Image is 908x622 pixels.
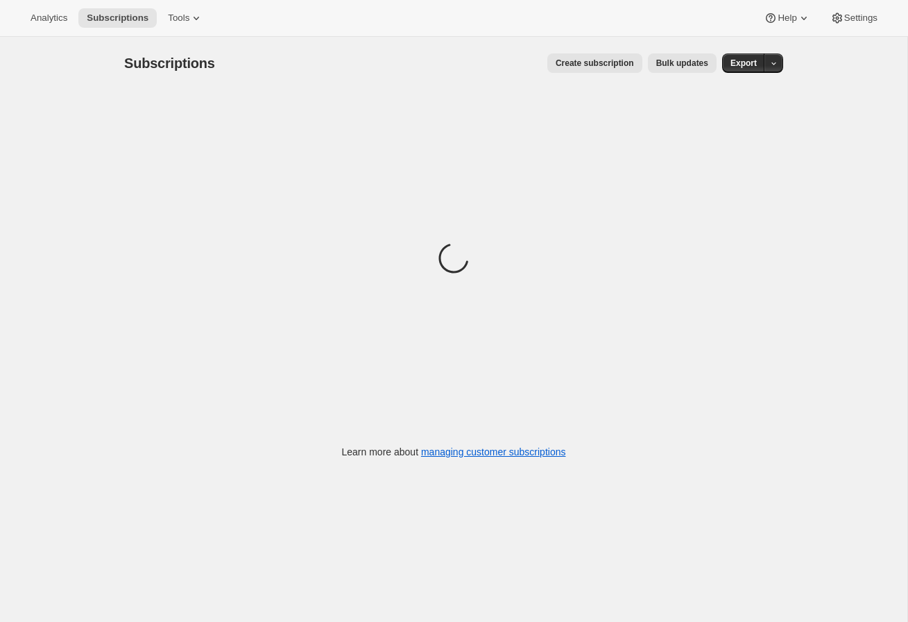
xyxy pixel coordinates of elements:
span: Subscriptions [87,12,148,24]
button: Subscriptions [78,8,157,28]
span: Tools [168,12,189,24]
p: Learn more about [342,445,566,459]
span: Export [730,58,757,69]
span: Settings [844,12,877,24]
button: Analytics [22,8,76,28]
button: Bulk updates [648,53,717,73]
button: Tools [160,8,212,28]
a: managing customer subscriptions [421,446,566,457]
span: Bulk updates [656,58,708,69]
button: Export [722,53,765,73]
span: Subscriptions [124,56,215,71]
button: Settings [822,8,886,28]
button: Create subscription [547,53,642,73]
span: Create subscription [556,58,634,69]
button: Help [755,8,819,28]
span: Analytics [31,12,67,24]
span: Help [778,12,796,24]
